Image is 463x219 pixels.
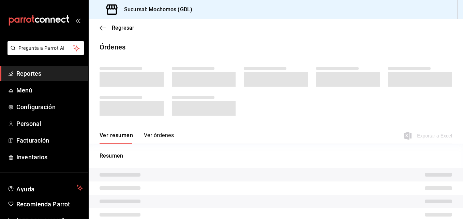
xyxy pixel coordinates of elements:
[8,41,84,55] button: Pregunta a Parrot AI
[16,69,83,78] span: Reportes
[16,86,83,95] span: Menú
[5,49,84,57] a: Pregunta a Parrot AI
[144,132,174,144] button: Ver órdenes
[75,18,80,23] button: open_drawer_menu
[100,152,452,160] p: Resumen
[16,152,83,162] span: Inventarios
[16,102,83,112] span: Configuración
[18,45,73,52] span: Pregunta a Parrot AI
[100,25,134,31] button: Regresar
[119,5,192,14] h3: Sucursal: Mochomos (GDL)
[100,132,174,144] div: navigation tabs
[100,132,133,144] button: Ver resumen
[16,200,83,209] span: Recomienda Parrot
[16,184,74,192] span: Ayuda
[112,25,134,31] span: Regresar
[16,136,83,145] span: Facturación
[16,119,83,128] span: Personal
[100,42,125,52] div: Órdenes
